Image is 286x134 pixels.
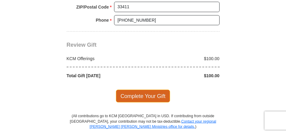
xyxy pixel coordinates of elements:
div: $100.00 [143,56,223,62]
div: KCM Offerings [63,56,143,62]
div: Total Gift [DATE] [63,73,143,79]
div: $100.00 [143,73,223,79]
span: Complete Your Gift [116,90,170,103]
strong: ZIP/Postal Code [76,3,109,11]
a: Contact your regional [PERSON_NAME] [PERSON_NAME] Ministries office for details. [90,119,216,129]
span: Review Gift [67,42,97,48]
strong: Phone [96,16,109,24]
